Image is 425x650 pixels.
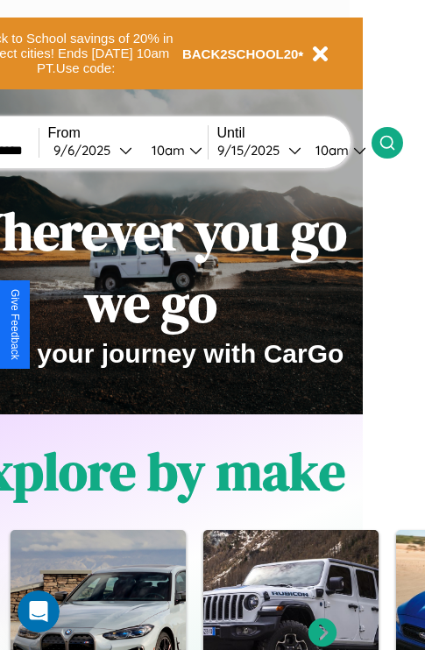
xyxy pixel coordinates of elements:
b: BACK2SCHOOL20 [182,46,299,61]
button: 10am [138,141,208,159]
iframe: Intercom live chat [18,590,60,632]
div: 10am [307,142,353,159]
div: Give Feedback [9,289,21,360]
label: Until [217,125,372,141]
label: From [48,125,208,141]
div: 9 / 6 / 2025 [53,142,119,159]
div: 10am [143,142,189,159]
button: 10am [301,141,372,159]
div: 9 / 15 / 2025 [217,142,288,159]
button: 9/6/2025 [48,141,138,159]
